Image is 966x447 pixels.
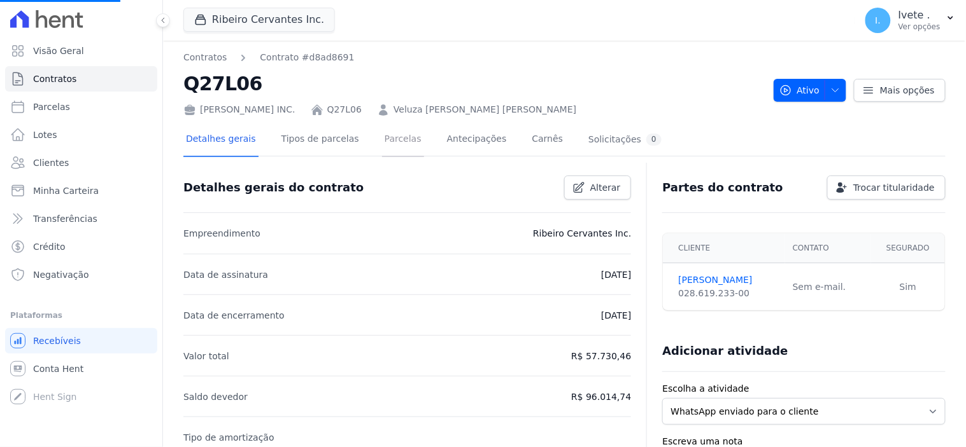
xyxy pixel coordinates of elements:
[183,8,335,32] button: Ribeiro Cervantes Inc.
[5,234,157,259] a: Crédito
[5,150,157,175] a: Clientes
[5,94,157,120] a: Parcelas
[853,181,935,194] span: Trocar titularidade
[33,184,99,197] span: Minha Carteira
[33,268,89,281] span: Negativação
[899,9,941,22] p: Ivete .
[5,328,157,354] a: Recebíveis
[662,382,946,395] label: Escolha a atividade
[785,233,871,263] th: Contato
[183,348,229,364] p: Valor total
[444,123,509,157] a: Antecipações
[5,206,157,231] a: Transferências
[601,308,631,323] p: [DATE]
[571,348,631,364] p: R$ 57.730,46
[678,273,777,287] a: [PERSON_NAME]
[646,134,662,146] div: 0
[183,51,764,64] nav: Breadcrumb
[33,240,66,253] span: Crédito
[774,79,847,102] button: Ativo
[183,51,227,64] a: Contratos
[33,156,69,169] span: Clientes
[279,123,362,157] a: Tipos de parcelas
[183,267,268,282] p: Data de assinatura
[663,233,785,263] th: Cliente
[5,38,157,64] a: Visão Geral
[183,103,295,116] div: [PERSON_NAME] INC.
[33,212,97,225] span: Transferências
[183,308,285,323] p: Data de encerramento
[899,22,941,32] p: Ver opções
[586,123,664,157] a: Solicitações0
[662,343,788,359] h3: Adicionar atividade
[5,66,157,92] a: Contratos
[854,79,946,102] a: Mais opções
[533,226,631,241] p: Ribeiro Cervantes Inc.
[5,262,157,287] a: Negativação
[827,175,946,200] a: Trocar titularidade
[5,356,157,382] a: Conta Hent
[33,72,76,85] span: Contratos
[183,51,355,64] nav: Breadcrumb
[876,16,881,25] span: I.
[10,308,152,323] div: Plataformas
[779,79,820,102] span: Ativo
[5,122,157,148] a: Lotes
[33,334,81,347] span: Recebíveis
[678,287,777,300] div: 028.619.233-00
[183,430,274,445] p: Tipo de amortização
[394,103,576,116] a: Veluza [PERSON_NAME] [PERSON_NAME]
[33,362,83,375] span: Conta Hent
[183,180,364,195] h3: Detalhes gerais do contrato
[327,103,362,116] a: Q27L06
[33,128,57,141] span: Lotes
[590,181,621,194] span: Alterar
[564,175,632,200] a: Alterar
[571,389,631,404] p: R$ 96.014,74
[382,123,424,157] a: Parcelas
[183,123,259,157] a: Detalhes gerais
[5,178,157,203] a: Minha Carteira
[183,69,764,98] h2: Q27L06
[785,263,871,311] td: Sem e-mail.
[871,263,945,311] td: Sim
[529,123,565,157] a: Carnês
[880,84,935,97] span: Mais opções
[33,45,84,57] span: Visão Geral
[183,226,260,241] p: Empreendimento
[183,389,248,404] p: Saldo devedor
[260,51,354,64] a: Contrato #d8ad8691
[33,100,70,113] span: Parcelas
[601,267,631,282] p: [DATE]
[855,3,966,38] button: I. Ivete . Ver opções
[662,180,783,195] h3: Partes do contrato
[871,233,945,263] th: Segurado
[588,134,662,146] div: Solicitações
